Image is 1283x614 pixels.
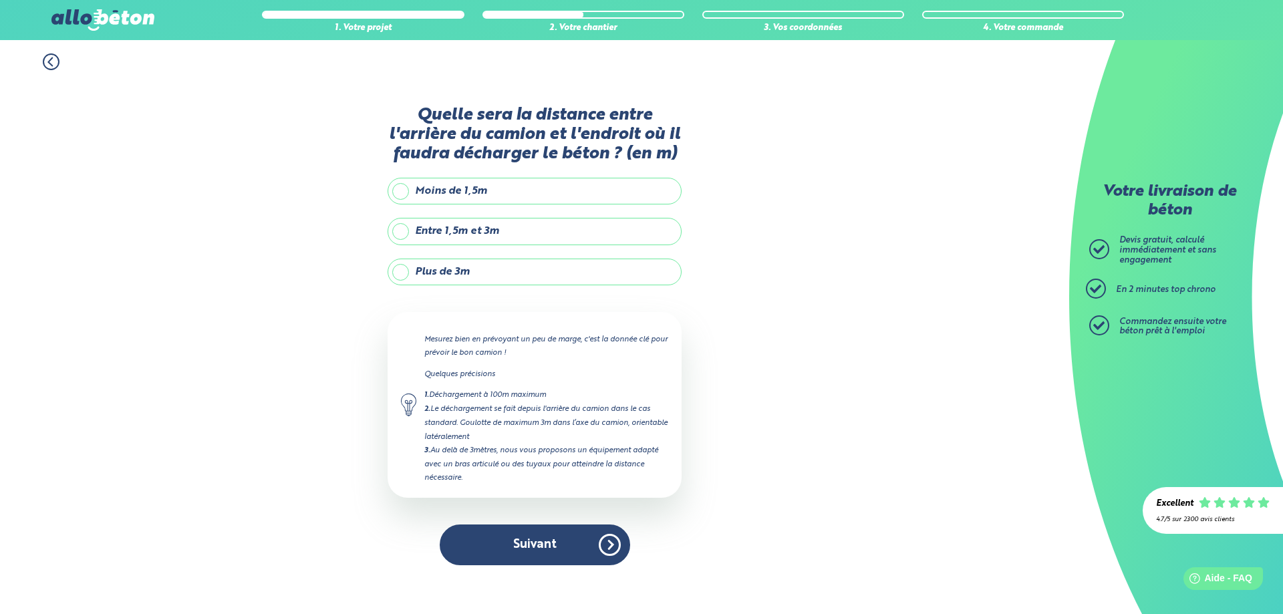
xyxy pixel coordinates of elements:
[1119,317,1226,336] span: Commandez ensuite votre béton prêt à l'emploi
[424,388,668,402] div: Déchargement à 100m maximum
[262,23,464,33] div: 1. Votre projet
[1119,236,1216,264] span: Devis gratuit, calculé immédiatement et sans engagement
[1156,499,1193,509] div: Excellent
[388,178,682,204] label: Moins de 1,5m
[1093,183,1246,220] p: Votre livraison de béton
[440,524,630,565] button: Suivant
[424,392,429,399] strong: 1.
[424,444,668,484] div: Au delà de 3mètres, nous vous proposons un équipement adapté avec un bras articulé ou des tuyaux ...
[1156,516,1270,523] div: 4.7/5 sur 2300 avis clients
[1116,285,1216,294] span: En 2 minutes top chrono
[51,9,154,31] img: allobéton
[424,402,668,443] div: Le déchargement se fait depuis l'arrière du camion dans le cas standard. Goulotte de maximum 3m d...
[424,447,430,454] strong: 3.
[922,23,1124,33] div: 4. Votre commande
[482,23,684,33] div: 2. Votre chantier
[424,406,430,413] strong: 2.
[388,106,682,164] label: Quelle sera la distance entre l'arrière du camion et l'endroit où il faudra décharger le béton ? ...
[388,259,682,285] label: Plus de 3m
[424,333,668,359] p: Mesurez bien en prévoyant un peu de marge, c'est la donnée clé pour prévoir le bon camion !
[702,23,904,33] div: 3. Vos coordonnées
[424,367,668,381] p: Quelques précisions
[388,218,682,245] label: Entre 1,5m et 3m
[1164,562,1268,599] iframe: Help widget launcher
